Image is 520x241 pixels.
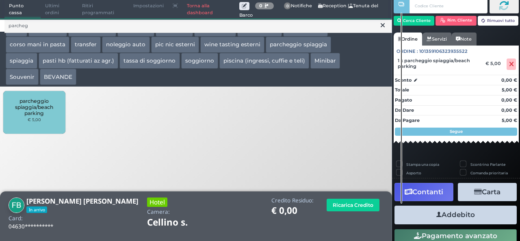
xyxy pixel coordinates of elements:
[395,77,412,84] strong: Sconto
[102,37,149,53] button: noleggio auto
[147,198,167,207] h3: Hotel
[450,129,463,134] strong: Segue
[484,61,505,66] div: € 5,00
[327,199,379,211] button: Ricarica Credito
[39,53,118,69] button: pasti hb (fatturati az agr.)
[310,53,340,69] button: Minibar
[501,77,517,83] strong: 0,00 €
[502,87,517,93] strong: 5,00 €
[41,0,78,19] span: Ultimi ordini
[394,206,517,224] button: Addebito
[398,58,480,69] span: 1 x parcheggio spiaggia/beach parking
[151,37,199,53] button: pic nic esterni
[396,48,418,55] span: Ordine :
[394,16,435,26] button: Cerca Cliente
[4,0,41,19] span: Punto cassa
[10,98,58,116] span: parcheggio spiaggia/beach parking
[219,53,309,69] button: piscina (ingressi, cuffie e teli)
[78,0,129,19] span: Ritiri programmati
[6,69,39,85] button: Souvenir
[129,0,168,12] span: Impostazioni
[271,198,314,204] h4: Credito Residuo:
[71,37,101,53] button: transfer
[422,33,451,46] a: Servizi
[119,53,180,69] button: tassa di soggiorno
[501,97,517,103] strong: 0,00 €
[26,196,139,206] b: [PERSON_NAME] [PERSON_NAME]
[259,3,262,9] b: 0
[266,37,331,53] button: parcheggio spiaggia
[395,87,409,93] strong: Totale
[6,37,69,53] button: corso mani in pasta
[26,206,47,213] span: In arrivo
[271,206,314,216] h1: € 0,00
[470,170,508,176] label: Comanda prioritaria
[182,0,239,19] a: Torna alla dashboard
[406,162,439,167] label: Stampa una copia
[435,16,477,26] button: Rim. Cliente
[502,117,517,123] strong: 5,00 €
[147,209,170,215] h4: Camera:
[40,69,76,85] button: BEVANDE
[28,117,41,122] small: € 5,00
[9,215,23,221] h4: Card:
[394,33,422,46] a: Ordine
[419,48,468,55] span: 101359106323935522
[451,33,476,46] a: Note
[6,53,37,69] button: spiaggia
[395,117,420,123] strong: Da Pagare
[9,198,24,213] img: Falk Bernd Stephan
[147,217,210,228] h1: Cellino s.
[284,2,291,10] span: 0
[200,37,264,53] button: wine tasting esterni
[406,170,421,176] label: Asporto
[470,162,505,167] label: Scontrino Parlante
[4,19,392,33] input: Ricerca articolo
[181,53,218,69] button: soggiorno
[395,107,414,113] strong: Da Dare
[394,183,453,201] button: Contanti
[478,16,519,26] button: Rimuovi tutto
[501,107,517,113] strong: 0,00 €
[458,183,517,201] button: Carta
[395,97,412,103] strong: Pagato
